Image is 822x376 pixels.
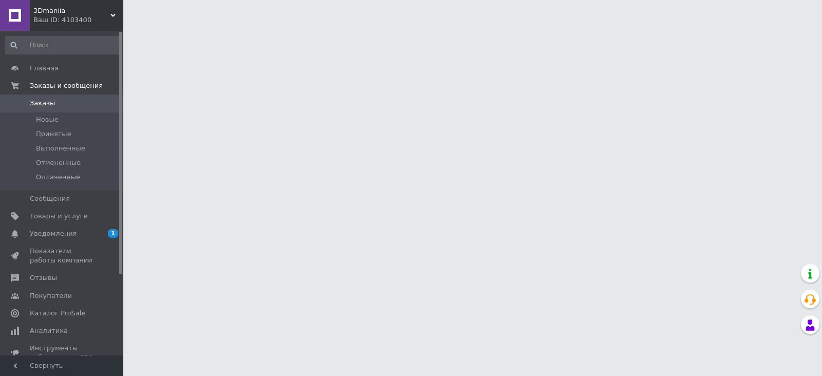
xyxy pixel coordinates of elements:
span: Главная [30,64,59,73]
span: Заказы [30,99,55,108]
span: Уведомления [30,229,77,238]
span: Оплаченные [36,173,80,182]
span: Каталог ProSale [30,309,85,318]
div: Ваш ID: 4103400 [33,15,123,25]
span: Выполненные [36,144,85,153]
span: Отзывы [30,273,57,283]
span: Аналитика [30,326,68,335]
span: Покупатели [30,291,72,300]
span: Показатели работы компании [30,247,95,265]
span: Отмененные [36,158,81,167]
span: Товары и услуги [30,212,88,221]
input: Поиск [5,36,121,54]
span: Принятые [36,129,71,139]
span: Сообщения [30,194,70,203]
span: 3Dmaniia [33,6,110,15]
span: 1 [108,229,118,238]
span: Новые [36,115,59,124]
span: Инструменты вебмастера и SEO [30,344,95,362]
span: Заказы и сообщения [30,81,103,90]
